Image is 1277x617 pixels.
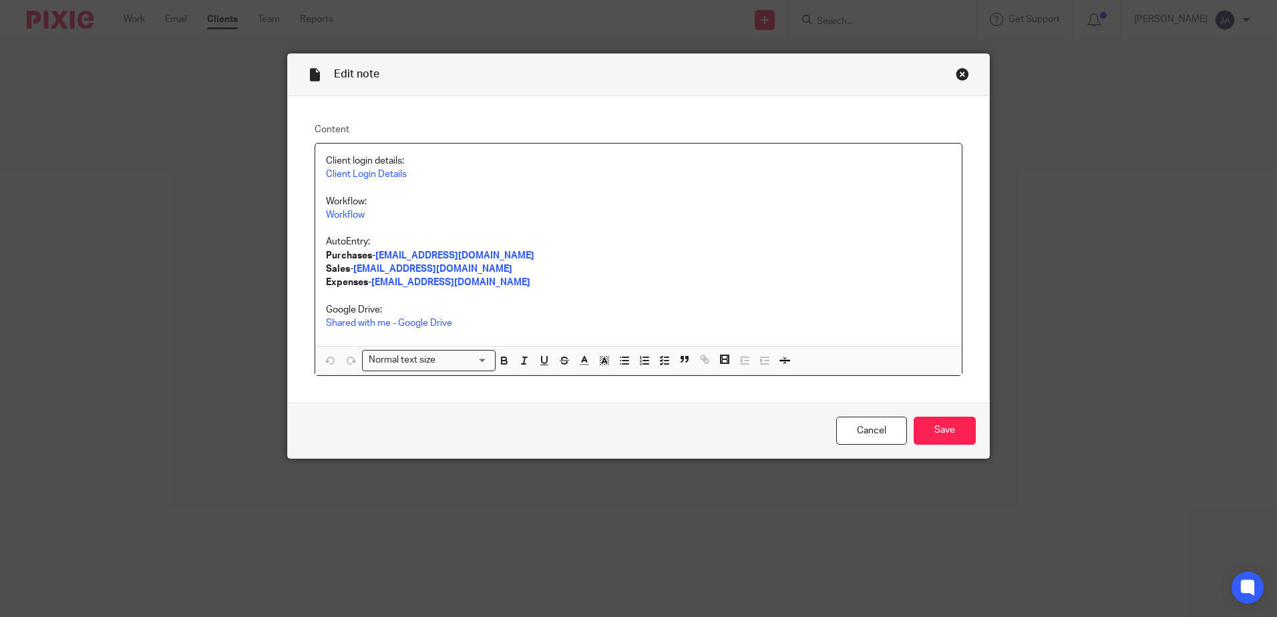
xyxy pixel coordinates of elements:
a: [EMAIL_ADDRESS][DOMAIN_NAME] [375,251,534,260]
strong: Sales- [326,264,353,274]
label: Content [315,123,962,136]
span: Edit note [334,69,379,79]
div: Search for option [362,350,496,371]
a: Shared with me - Google Drive [326,319,452,328]
div: Close this dialog window [956,67,969,81]
input: Search for option [439,353,488,367]
strong: Purchases- [326,251,375,260]
input: Save [914,417,976,445]
a: [EMAIL_ADDRESS][DOMAIN_NAME] [371,278,530,287]
a: Workflow [326,210,365,220]
a: Cancel [836,417,907,445]
p: Workflow: [326,195,951,208]
p: Google Drive: [326,303,951,317]
p: AutoEntry: [326,235,951,248]
a: [EMAIL_ADDRESS][DOMAIN_NAME] [353,264,512,274]
strong: Expenses- [326,278,371,287]
p: Client login details: [326,154,951,168]
a: Client Login Details [326,170,407,179]
span: Normal text size [365,353,438,367]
